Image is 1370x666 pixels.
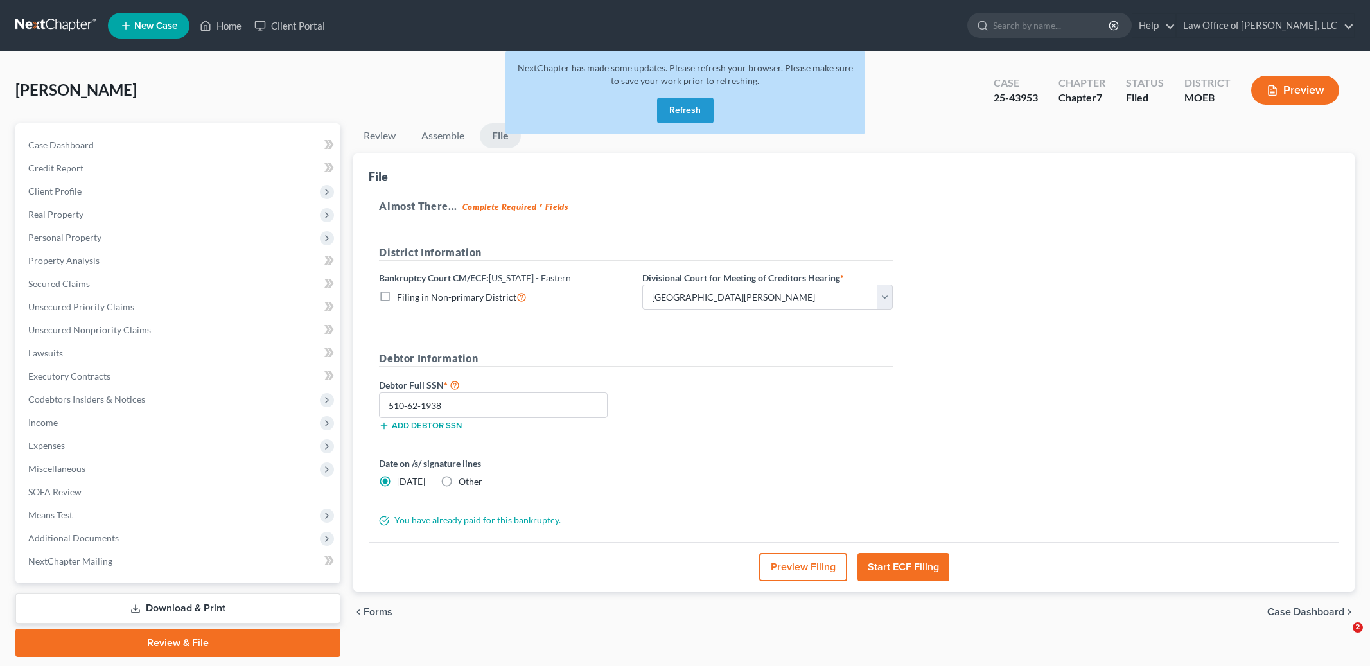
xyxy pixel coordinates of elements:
iframe: Intercom live chat [1326,622,1357,653]
span: Miscellaneous [28,463,85,474]
h5: Almost There... [379,198,1329,214]
a: Review & File [15,629,340,657]
span: Case Dashboard [28,139,94,150]
div: 25-43953 [994,91,1038,105]
span: New Case [134,21,177,31]
label: Debtor Full SSN [373,377,636,392]
button: Add debtor SSN [379,421,462,431]
a: Property Analysis [18,249,340,272]
a: Secured Claims [18,272,340,295]
a: Executory Contracts [18,365,340,388]
input: XXX-XX-XXXX [379,392,608,418]
a: Law Office of [PERSON_NAME], LLC [1177,14,1354,37]
span: Secured Claims [28,278,90,289]
span: Real Property [28,209,83,220]
h5: Debtor Information [379,351,893,367]
a: Client Portal [248,14,331,37]
span: Means Test [28,509,73,520]
span: NextChapter has made some updates. Please refresh your browser. Please make sure to save your wor... [518,62,853,86]
button: Start ECF Filing [857,553,949,581]
span: [PERSON_NAME] [15,80,137,99]
button: Preview Filing [759,553,847,581]
a: Download & Print [15,593,340,624]
div: Chapter [1058,91,1105,105]
i: chevron_right [1344,607,1355,617]
a: Case Dashboard chevron_right [1267,607,1355,617]
i: chevron_left [353,607,364,617]
span: Additional Documents [28,532,119,543]
div: MOEB [1184,91,1231,105]
input: Search by name... [993,13,1111,37]
label: Bankruptcy Court CM/ECF: [379,271,571,285]
span: Lawsuits [28,347,63,358]
span: [US_STATE] - Eastern [489,272,571,283]
span: 2 [1353,622,1363,633]
a: Lawsuits [18,342,340,365]
span: Unsecured Nonpriority Claims [28,324,151,335]
div: You have already paid for this bankruptcy. [373,514,899,527]
span: SOFA Review [28,486,82,497]
span: Credit Report [28,162,83,173]
span: Executory Contracts [28,371,110,381]
div: Status [1126,76,1164,91]
span: [DATE] [397,476,425,487]
a: Assemble [411,123,475,148]
span: Forms [364,607,392,617]
div: Chapter [1058,76,1105,91]
a: Review [353,123,406,148]
a: File [480,123,521,148]
span: NextChapter Mailing [28,556,112,566]
label: Divisional Court for Meeting of Creditors Hearing [642,271,844,285]
span: Income [28,417,58,428]
span: Other [459,476,482,487]
a: SOFA Review [18,480,340,504]
span: Personal Property [28,232,101,243]
button: Refresh [657,98,714,123]
a: Case Dashboard [18,134,340,157]
div: Filed [1126,91,1164,105]
strong: Complete Required * Fields [462,202,568,212]
button: chevron_left Forms [353,607,410,617]
a: Help [1132,14,1175,37]
span: Unsecured Priority Claims [28,301,134,312]
a: Unsecured Nonpriority Claims [18,319,340,342]
div: File [369,169,388,184]
div: Case [994,76,1038,91]
div: District [1184,76,1231,91]
span: Case Dashboard [1267,607,1344,617]
span: Expenses [28,440,65,451]
label: Date on /s/ signature lines [379,457,629,470]
span: Filing in Non-primary District [397,292,516,302]
span: Codebtors Insiders & Notices [28,394,145,405]
span: Client Profile [28,186,82,197]
a: Home [193,14,248,37]
button: Preview [1251,76,1339,105]
a: Credit Report [18,157,340,180]
a: NextChapter Mailing [18,550,340,573]
span: 7 [1096,91,1102,103]
h5: District Information [379,245,893,261]
span: Property Analysis [28,255,100,266]
a: Unsecured Priority Claims [18,295,340,319]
